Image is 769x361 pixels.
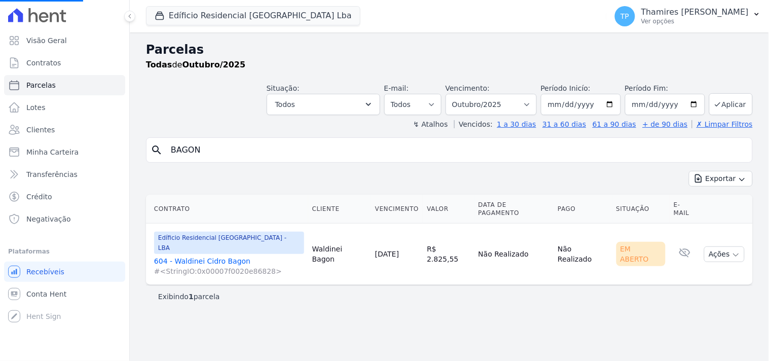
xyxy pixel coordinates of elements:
[446,84,490,92] label: Vencimento:
[151,144,163,156] i: search
[612,195,670,224] th: Situação
[154,256,304,276] a: 604 - Waldinei Cidro Bagon#<StringIO:0x00007f0020e86828>
[704,246,745,262] button: Ações
[267,84,300,92] label: Situação:
[4,187,125,207] a: Crédito
[4,164,125,185] a: Transferências
[26,102,46,113] span: Lotes
[4,209,125,229] a: Negativação
[26,267,64,277] span: Recebíveis
[454,120,493,128] label: Vencidos:
[146,6,360,25] button: Edíficio Residencial [GEOGRAPHIC_DATA] Lba
[4,53,125,73] a: Contratos
[146,195,308,224] th: Contrato
[474,224,554,285] td: Não Realizado
[26,192,52,202] span: Crédito
[643,120,688,128] a: + de 90 dias
[423,224,474,285] td: R$ 2.825,55
[371,195,423,224] th: Vencimento
[182,60,246,69] strong: Outubro/2025
[26,58,61,68] span: Contratos
[26,214,71,224] span: Negativação
[541,84,591,92] label: Período Inicío:
[26,35,67,46] span: Visão Geral
[267,94,380,115] button: Todos
[158,292,220,302] p: Exibindo parcela
[620,13,629,20] span: TP
[4,284,125,304] a: Conta Hent
[423,195,474,224] th: Valor
[692,120,753,128] a: ✗ Limpar Filtros
[4,142,125,162] a: Minha Carteira
[308,195,371,224] th: Cliente
[4,262,125,282] a: Recebíveis
[670,195,700,224] th: E-mail
[709,93,753,115] button: Aplicar
[146,59,245,71] p: de
[607,2,769,30] button: TP Thamires [PERSON_NAME] Ver opções
[689,171,753,187] button: Exportar
[474,195,554,224] th: Data de Pagamento
[641,7,749,17] p: Thamires [PERSON_NAME]
[154,232,304,254] span: Edíficio Residencial [GEOGRAPHIC_DATA] - LBA
[8,245,121,258] div: Plataformas
[308,224,371,285] td: Waldinei Bagon
[384,84,409,92] label: E-mail:
[26,125,55,135] span: Clientes
[4,30,125,51] a: Visão Geral
[146,60,172,69] strong: Todas
[375,250,399,258] a: [DATE]
[4,120,125,140] a: Clientes
[625,83,705,94] label: Período Fim:
[413,120,448,128] label: ↯ Atalhos
[26,169,78,179] span: Transferências
[26,289,66,299] span: Conta Hent
[4,75,125,95] a: Parcelas
[275,98,295,111] span: Todos
[641,17,749,25] p: Ver opções
[189,293,194,301] b: 1
[26,147,79,157] span: Minha Carteira
[497,120,536,128] a: 1 a 30 dias
[554,195,612,224] th: Pago
[593,120,636,128] a: 61 a 90 dias
[165,140,748,160] input: Buscar por nome do lote ou do cliente
[554,224,612,285] td: Não Realizado
[146,41,753,59] h2: Parcelas
[26,80,56,90] span: Parcelas
[154,266,304,276] span: #<StringIO:0x00007f0020e86828>
[542,120,586,128] a: 31 a 60 dias
[616,242,666,266] div: Em Aberto
[4,97,125,118] a: Lotes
